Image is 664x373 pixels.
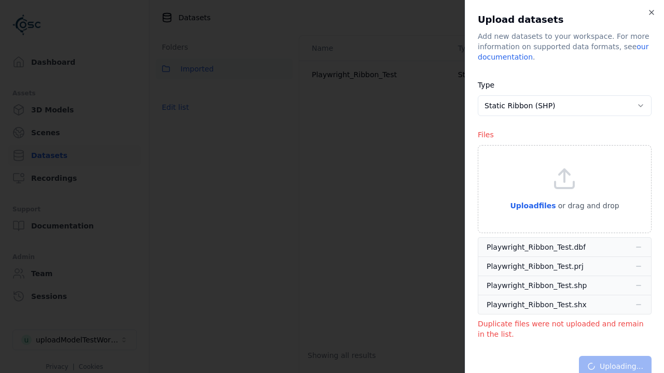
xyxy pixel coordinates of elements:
[478,131,494,139] label: Files
[478,81,494,89] label: Type
[487,261,584,271] div: Playwright_Ribbon_Test.prj
[556,199,619,212] p: or drag and drop
[478,31,652,62] div: Add new datasets to your workspace. For more information on supported data formats, see .
[487,280,587,291] div: Playwright_Ribbon_Test.shp
[478,319,652,339] p: Duplicate files were not uploaded and remain in the list.
[487,242,586,252] div: Playwright_Ribbon_Test.dbf
[478,12,652,27] h2: Upload datasets
[487,299,587,310] div: Playwright_Ribbon_Test.shx
[510,202,556,210] span: Upload files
